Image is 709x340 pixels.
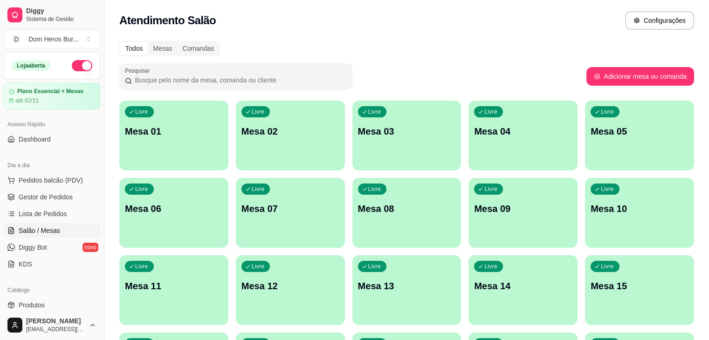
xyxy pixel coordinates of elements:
[19,226,60,235] span: Salão / Mesas
[12,61,50,71] div: Loja aberta
[252,263,265,270] p: Livre
[241,279,339,292] p: Mesa 12
[19,300,45,310] span: Produtos
[178,42,220,55] div: Comandas
[468,178,578,248] button: LivreMesa 09
[474,279,572,292] p: Mesa 14
[26,317,85,326] span: [PERSON_NAME]
[4,206,100,221] a: Lista de Pedidos
[4,257,100,272] a: KDS
[241,125,339,138] p: Mesa 02
[585,101,694,170] button: LivreMesa 05
[72,60,92,71] button: Alterar Status
[19,135,51,144] span: Dashboard
[252,185,265,193] p: Livre
[26,15,96,23] span: Sistema de Gestão
[352,101,461,170] button: LivreMesa 03
[120,42,148,55] div: Todos
[601,185,614,193] p: Livre
[591,202,688,215] p: Mesa 10
[368,108,381,116] p: Livre
[119,255,228,325] button: LivreMesa 11
[4,314,100,336] button: [PERSON_NAME][EMAIL_ADDRESS][DOMAIN_NAME]
[4,283,100,298] div: Catálogo
[12,34,21,44] span: D
[468,101,578,170] button: LivreMesa 04
[4,117,100,132] div: Acesso Rápido
[19,209,67,218] span: Lista de Pedidos
[125,67,153,75] label: Pesquisar
[474,125,572,138] p: Mesa 04
[19,176,83,185] span: Pedidos balcão (PDV)
[19,243,47,252] span: Diggy Bot
[468,255,578,325] button: LivreMesa 14
[368,185,381,193] p: Livre
[4,190,100,204] a: Gestor de Pedidos
[368,263,381,270] p: Livre
[474,202,572,215] p: Mesa 09
[484,185,497,193] p: Livre
[119,13,216,28] h2: Atendimento Salão
[252,108,265,116] p: Livre
[591,279,688,292] p: Mesa 15
[132,75,347,85] input: Pesquisar
[352,178,461,248] button: LivreMesa 08
[4,4,100,26] a: DiggySistema de Gestão
[625,11,694,30] button: Configurações
[26,326,85,333] span: [EMAIL_ADDRESS][DOMAIN_NAME]
[4,240,100,255] a: Diggy Botnovo
[236,101,345,170] button: LivreMesa 02
[358,279,456,292] p: Mesa 13
[17,88,83,95] article: Plano Essencial + Mesas
[4,298,100,313] a: Produtos
[26,7,96,15] span: Diggy
[4,30,100,48] button: Select a team
[236,255,345,325] button: LivreMesa 12
[358,125,456,138] p: Mesa 03
[586,67,694,86] button: Adicionar mesa ou comanda
[585,255,694,325] button: LivreMesa 15
[148,42,177,55] div: Mesas
[4,173,100,188] button: Pedidos balcão (PDV)
[591,125,688,138] p: Mesa 05
[484,108,497,116] p: Livre
[135,263,148,270] p: Livre
[28,34,78,44] div: Dom Heros Bur ...
[19,192,73,202] span: Gestor de Pedidos
[4,132,100,147] a: Dashboard
[4,223,100,238] a: Salão / Mesas
[135,108,148,116] p: Livre
[4,83,100,109] a: Plano Essencial + Mesasaté 02/11
[601,108,614,116] p: Livre
[241,202,339,215] p: Mesa 07
[4,158,100,173] div: Dia a dia
[236,178,345,248] button: LivreMesa 07
[135,185,148,193] p: Livre
[15,97,39,104] article: até 02/11
[125,125,223,138] p: Mesa 01
[585,178,694,248] button: LivreMesa 10
[19,259,32,269] span: KDS
[119,178,228,248] button: LivreMesa 06
[601,263,614,270] p: Livre
[358,202,456,215] p: Mesa 08
[125,279,223,292] p: Mesa 11
[125,202,223,215] p: Mesa 06
[119,101,228,170] button: LivreMesa 01
[484,263,497,270] p: Livre
[352,255,461,325] button: LivreMesa 13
